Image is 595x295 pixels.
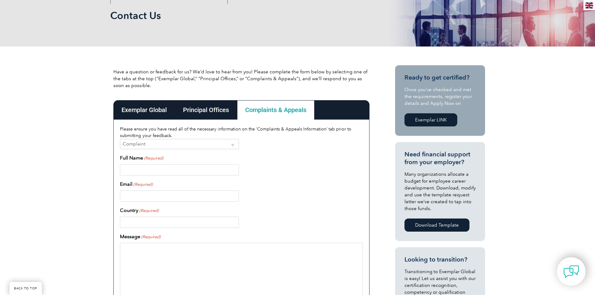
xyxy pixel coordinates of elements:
[404,86,476,107] p: Once you’ve checked and met the requirements, register your details and Apply Now on
[120,233,161,240] label: Message
[9,282,42,295] a: BACK TO TOP
[404,171,476,212] p: Many organizations allocate a budget for employee career development. Download, modify and use th...
[120,207,159,214] label: Country
[113,68,369,89] p: Have a question or feedback for us? We’d love to hear from you! Please complete the form below by...
[120,154,163,162] label: Full Name
[404,219,469,232] a: Download Template
[175,100,237,120] div: Principal Offices
[113,100,175,120] div: Exemplar Global
[139,208,159,214] span: (Required)
[110,9,350,22] h1: Contact Us
[404,150,476,166] h3: Need financial support from your employer?
[404,256,476,263] h3: Looking to transition?
[120,180,153,188] label: Email
[585,2,593,8] img: en
[404,74,476,81] h3: Ready to get certified?
[237,100,315,120] div: Complaints & Appeals
[141,234,161,240] span: (Required)
[563,264,579,279] img: contact-chat.png
[404,113,457,126] a: Exemplar LINK
[143,155,163,161] span: (Required)
[133,181,153,188] span: (Required)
